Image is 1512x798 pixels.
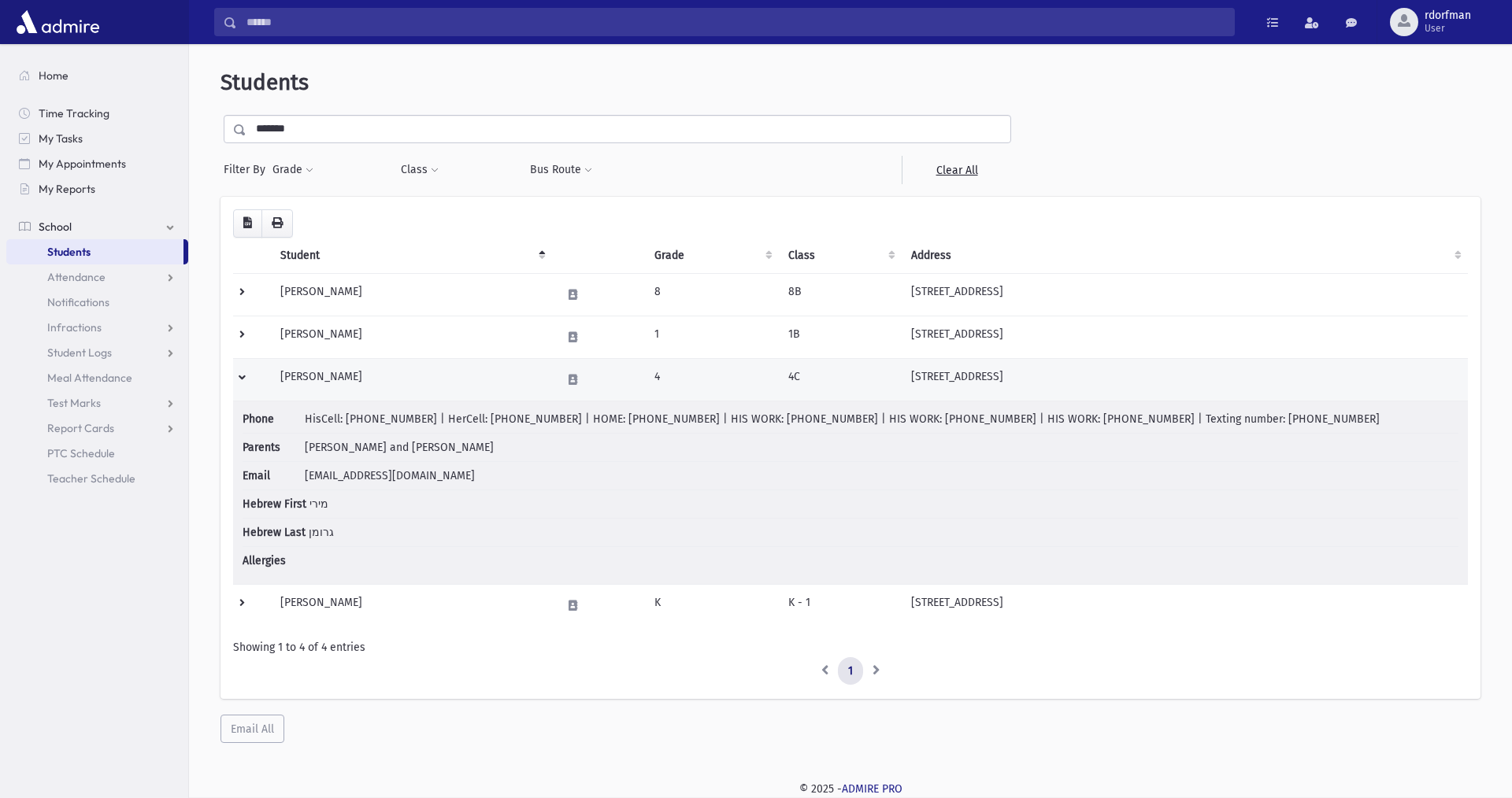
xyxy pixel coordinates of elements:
[1425,9,1471,22] span: rdorfman
[6,176,188,201] a: My Reports
[13,6,103,38] img: AdmirePro
[645,584,779,626] td: K
[233,209,262,238] button: CSV
[6,214,188,239] a: School
[779,584,902,626] td: K - 1
[237,8,1234,36] input: Search
[271,238,551,274] th: Student: activate to sort column descending
[6,416,188,441] a: Report Cards
[243,496,306,512] span: Hebrew First
[779,273,902,316] td: 8B
[6,315,188,340] a: Infractions
[6,239,183,264] a: Students
[47,320,102,334] span: Infractions
[271,584,551,626] td: [PERSON_NAME]
[261,209,293,238] button: Print
[902,273,1468,316] td: [STREET_ADDRESS]
[842,782,902,796] a: ADMIRE PRO
[779,316,902,358] td: 1B
[305,412,1380,426] span: HisCell: [PHONE_NUMBER] | HerCell: [PHONE_NUMBER] | HOME: [PHONE_NUMBER] | HIS WORK: [PHONE_NUMBE...
[224,161,272,178] span: Filter By
[305,441,494,454] span: [PERSON_NAME] and [PERSON_NAME]
[6,126,188,151] a: My Tasks
[902,156,1011,184] a: Clear All
[645,358,779,401] td: 4
[838,657,863,685] a: 1
[6,101,188,126] a: Time Tracking
[271,316,551,358] td: [PERSON_NAME]
[243,524,306,541] span: Hebrew Last
[39,131,83,146] span: My Tasks
[214,781,1487,797] div: © 2025 -
[6,290,188,315] a: Notifications
[902,358,1468,401] td: [STREET_ADDRESS]
[6,264,188,290] a: Attendance
[6,390,188,416] a: Test Marks
[6,365,188,390] a: Meal Attendance
[529,156,593,184] button: Bus Route
[39,106,109,120] span: Time Tracking
[902,584,1468,626] td: [STREET_ADDRESS]
[243,439,302,456] span: Parents
[39,68,69,83] span: Home
[47,421,114,435] span: Report Cards
[645,273,779,316] td: 8
[309,526,334,539] span: גרומן
[645,238,779,274] th: Grade: activate to sort column ascending
[47,471,135,486] span: Teacher Schedule
[220,715,284,743] button: Email All
[47,345,112,360] span: Student Logs
[272,156,314,184] button: Grade
[47,270,106,284] span: Attendance
[1425,22,1471,35] span: User
[400,156,439,184] button: Class
[47,396,101,410] span: Test Marks
[47,295,109,309] span: Notifications
[243,411,302,427] span: Phone
[6,151,188,176] a: My Appointments
[271,273,551,316] td: [PERSON_NAME]
[47,446,115,460] span: PTC Schedule
[305,469,475,482] span: [EMAIL_ADDRESS][DOMAIN_NAME]
[6,441,188,466] a: PTC Schedule
[645,316,779,358] td: 1
[243,552,302,569] span: Allergies
[779,358,902,401] td: 4C
[902,238,1468,274] th: Address: activate to sort column ascending
[39,157,126,171] span: My Appointments
[47,371,132,385] span: Meal Attendance
[220,69,309,95] span: Students
[309,497,328,511] span: מירי
[6,466,188,491] a: Teacher Schedule
[233,639,1468,656] div: Showing 1 to 4 of 4 entries
[39,220,72,234] span: School
[39,182,95,196] span: My Reports
[47,245,91,259] span: Students
[271,358,551,401] td: [PERSON_NAME]
[243,467,302,484] span: Email
[6,63,188,88] a: Home
[6,340,188,365] a: Student Logs
[779,238,902,274] th: Class: activate to sort column ascending
[902,316,1468,358] td: [STREET_ADDRESS]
